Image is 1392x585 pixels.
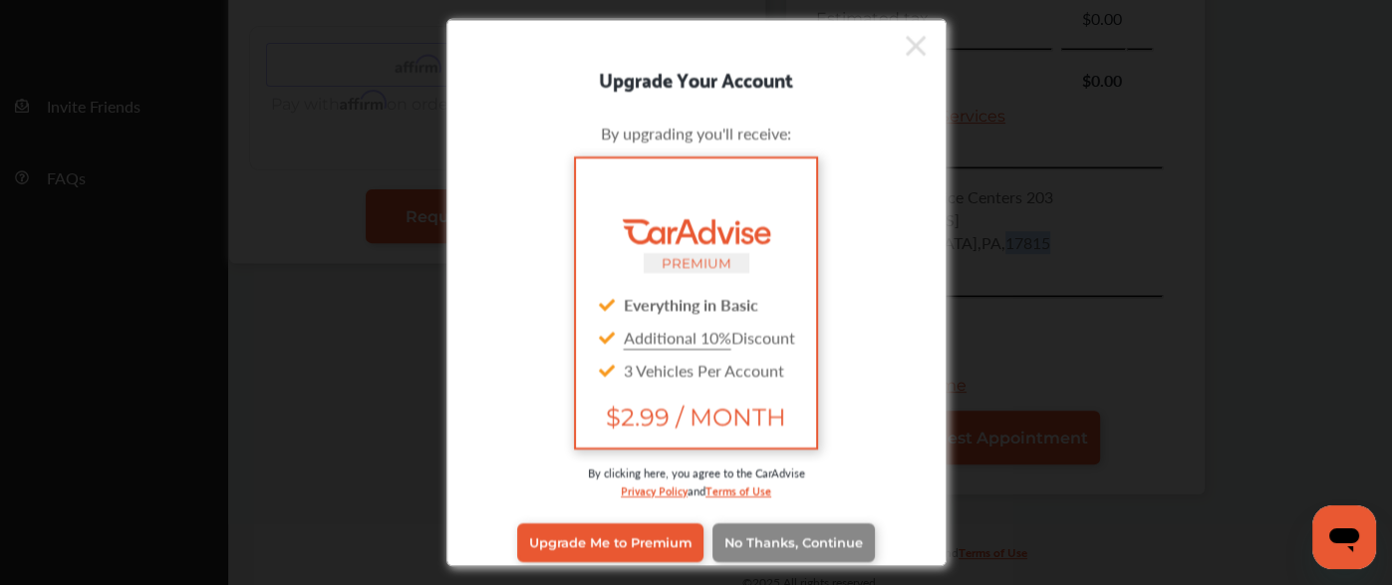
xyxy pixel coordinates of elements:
div: Upgrade Your Account [447,62,946,94]
a: Upgrade Me to Premium [517,523,703,561]
div: By upgrading you'll receive: [477,121,916,144]
small: PREMIUM [662,254,731,270]
div: By clicking here, you agree to the CarAdvise and [477,463,916,518]
span: $2.99 / MONTH [592,402,799,431]
strong: Everything in Basic [624,292,758,315]
a: No Thanks, Continue [712,523,875,561]
iframe: Button to launch messaging window [1312,505,1376,569]
a: Privacy Policy [621,479,688,498]
div: 3 Vehicles Per Account [592,353,799,386]
span: Discount [624,325,795,348]
span: No Thanks, Continue [724,535,863,550]
a: Terms of Use [705,479,771,498]
span: Upgrade Me to Premium [529,535,692,550]
u: Additional 10% [624,325,731,348]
